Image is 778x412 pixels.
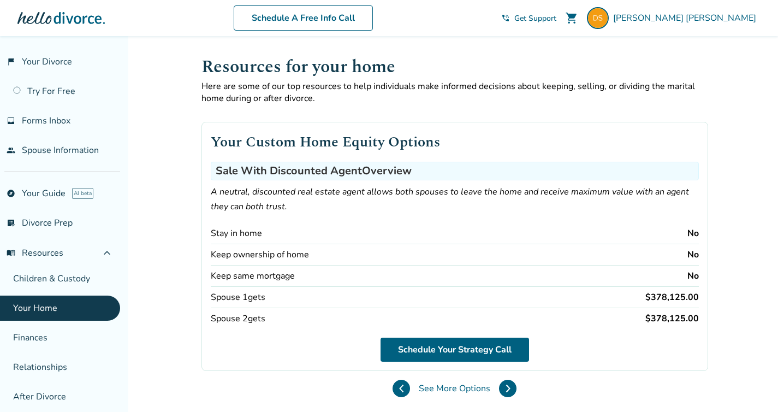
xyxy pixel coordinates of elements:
span: expand_less [100,246,114,260]
p: Here are some of our top resources to help individuals make informed decisions about keeping, sel... [201,80,708,104]
span: Get Support [514,13,556,23]
span: menu_book [7,249,15,257]
div: $378,125.00 [645,291,699,303]
img: dswezey2+portal1@gmail.com [587,7,609,29]
span: phone_in_talk [501,14,510,22]
div: Spouse 2 gets [211,313,265,325]
span: See More Options [419,382,490,395]
span: explore [7,189,15,198]
div: Spouse 1 gets [211,291,265,303]
iframe: Chat Widget [723,360,778,412]
span: flag_2 [7,57,15,66]
div: Keep ownership of home [211,249,309,261]
div: No [687,249,699,261]
p: A neutral, discounted real estate agent allows both spouses to leave the home and receive maximum... [211,185,699,214]
span: [PERSON_NAME] [PERSON_NAME] [613,12,761,24]
span: shopping_cart [565,11,578,25]
div: No [687,270,699,282]
h2: Your Custom Home Equity Options [211,131,699,153]
span: inbox [7,116,15,125]
a: phone_in_talkGet Support [501,13,556,23]
span: list_alt_check [7,219,15,227]
div: $378,125.00 [645,313,699,325]
a: Schedule Your Strategy Call [381,338,529,362]
a: Schedule A Free Info Call [234,5,373,31]
div: Keep same mortgage [211,270,295,282]
div: No [687,227,699,239]
h3: Sale With Discounted Agent Overview [211,162,699,180]
div: Stay in home [211,227,262,239]
h1: Resources for your home [201,54,708,80]
span: people [7,146,15,155]
span: Resources [7,247,63,259]
span: Forms Inbox [22,115,70,127]
span: AI beta [72,188,93,199]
